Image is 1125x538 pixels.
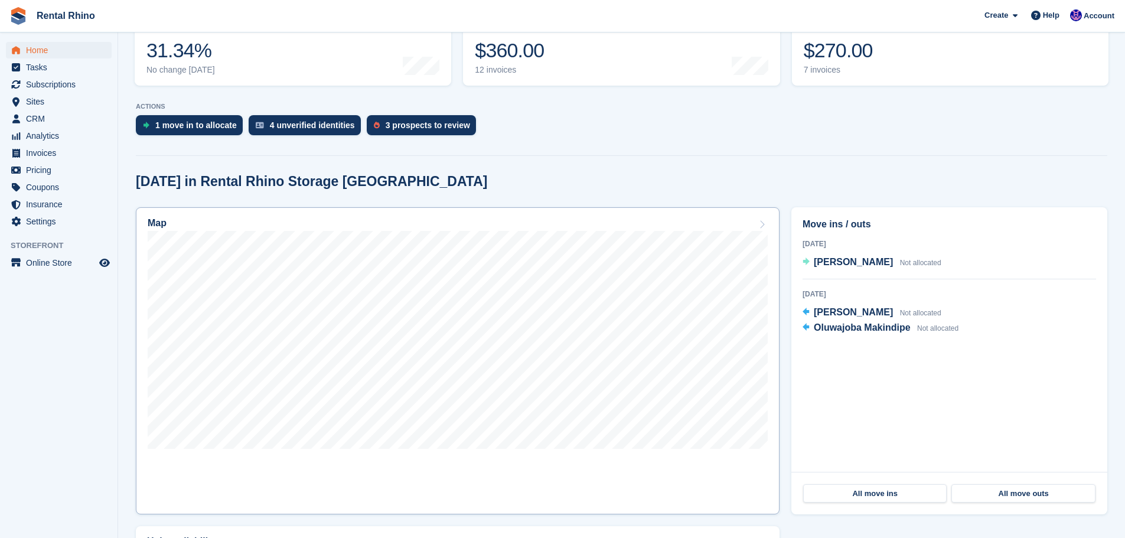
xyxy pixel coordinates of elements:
a: menu [6,196,112,213]
img: verify_identity-adf6edd0f0f0b5bbfe63781bf79b02c33cf7c696d77639b501bdc392416b5a36.svg [256,122,264,129]
span: Tasks [26,59,97,76]
img: Ari Kolas [1070,9,1082,21]
a: menu [6,213,112,230]
div: [DATE] [803,239,1096,249]
a: menu [6,162,112,178]
a: menu [6,179,112,195]
a: menu [6,255,112,271]
span: CRM [26,110,97,127]
a: Map [136,207,780,514]
span: Subscriptions [26,76,97,93]
h2: [DATE] in Rental Rhino Storage [GEOGRAPHIC_DATA] [136,174,487,190]
span: Help [1043,9,1059,21]
h2: Map [148,218,167,229]
img: move_ins_to_allocate_icon-fdf77a2bb77ea45bf5b3d319d69a93e2d87916cf1d5bf7949dd705db3b84f3ca.svg [143,122,149,129]
a: [PERSON_NAME] Not allocated [803,255,941,270]
a: 4 unverified identities [249,115,367,141]
a: [PERSON_NAME] Not allocated [803,305,941,321]
span: Account [1084,10,1114,22]
div: $270.00 [804,38,885,63]
span: Create [984,9,1008,21]
a: All move ins [803,484,947,503]
a: menu [6,76,112,93]
a: 3 prospects to review [367,115,482,141]
img: prospect-51fa495bee0391a8d652442698ab0144808aea92771e9ea1ae160a38d050c398.svg [374,122,380,129]
div: 7 invoices [804,65,885,75]
span: Settings [26,213,97,230]
span: Online Store [26,255,97,271]
a: 1 move in to allocate [136,115,249,141]
a: All move outs [951,484,1095,503]
a: Occupancy 31.34% No change [DATE] [135,11,451,86]
div: 31.34% [146,38,215,63]
div: 3 prospects to review [386,120,470,130]
div: [DATE] [803,289,1096,299]
span: Not allocated [900,309,941,317]
span: Coupons [26,179,97,195]
img: stora-icon-8386f47178a22dfd0bd8f6a31ec36ba5ce8667c1dd55bd0f319d3a0aa187defe.svg [9,7,27,25]
a: menu [6,42,112,58]
span: Not allocated [917,324,958,332]
a: menu [6,110,112,127]
a: Preview store [97,256,112,270]
a: Awaiting payment $270.00 7 invoices [792,11,1108,86]
a: Rental Rhino [32,6,100,25]
span: Home [26,42,97,58]
div: No change [DATE] [146,65,215,75]
a: menu [6,59,112,76]
span: [PERSON_NAME] [814,257,893,267]
div: 12 invoices [475,65,563,75]
span: Pricing [26,162,97,178]
span: Oluwajoba Makindipe [814,322,911,332]
span: Analytics [26,128,97,144]
span: Storefront [11,240,118,252]
span: [PERSON_NAME] [814,307,893,317]
a: Oluwajoba Makindipe Not allocated [803,321,958,336]
div: 1 move in to allocate [155,120,237,130]
span: Invoices [26,145,97,161]
div: 4 unverified identities [270,120,355,130]
span: Not allocated [900,259,941,267]
span: Insurance [26,196,97,213]
a: menu [6,128,112,144]
a: menu [6,93,112,110]
a: Month-to-date sales $360.00 12 invoices [463,11,780,86]
span: Sites [26,93,97,110]
p: ACTIONS [136,103,1107,110]
h2: Move ins / outs [803,217,1096,231]
div: $360.00 [475,38,563,63]
a: menu [6,145,112,161]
